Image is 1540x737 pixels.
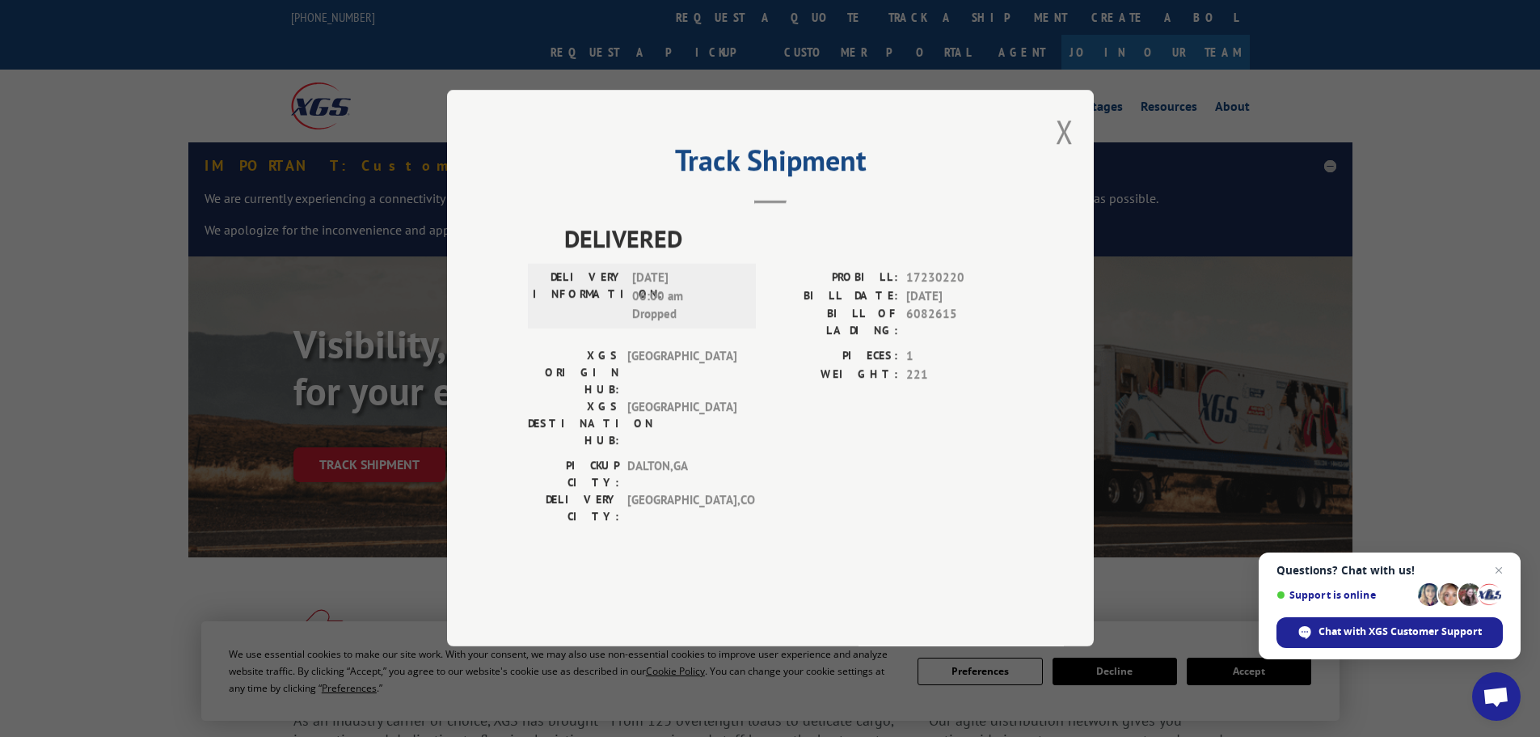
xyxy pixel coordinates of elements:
[770,287,898,306] label: BILL DATE:
[528,348,619,399] label: XGS ORIGIN HUB:
[627,348,736,399] span: [GEOGRAPHIC_DATA]
[1276,589,1412,601] span: Support is online
[627,458,736,492] span: DALTON , GA
[1489,561,1508,580] span: Close chat
[1276,617,1503,648] div: Chat with XGS Customer Support
[906,306,1013,340] span: 6082615
[528,458,619,492] label: PICKUP CITY:
[770,269,898,288] label: PROBILL:
[528,399,619,450] label: XGS DESTINATION HUB:
[770,366,898,384] label: WEIGHT:
[1318,625,1482,639] span: Chat with XGS Customer Support
[906,287,1013,306] span: [DATE]
[770,306,898,340] label: BILL OF LADING:
[627,492,736,526] span: [GEOGRAPHIC_DATA] , CO
[770,348,898,366] label: PIECES:
[906,366,1013,384] span: 221
[533,269,624,324] label: DELIVERY INFORMATION:
[906,348,1013,366] span: 1
[1276,564,1503,577] span: Questions? Chat with us!
[627,399,736,450] span: [GEOGRAPHIC_DATA]
[906,269,1013,288] span: 17230220
[564,221,1013,257] span: DELIVERED
[1056,110,1074,153] button: Close modal
[632,269,741,324] span: [DATE] 06:00 am Dropped
[528,149,1013,180] h2: Track Shipment
[528,492,619,526] label: DELIVERY CITY:
[1472,672,1521,721] div: Open chat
